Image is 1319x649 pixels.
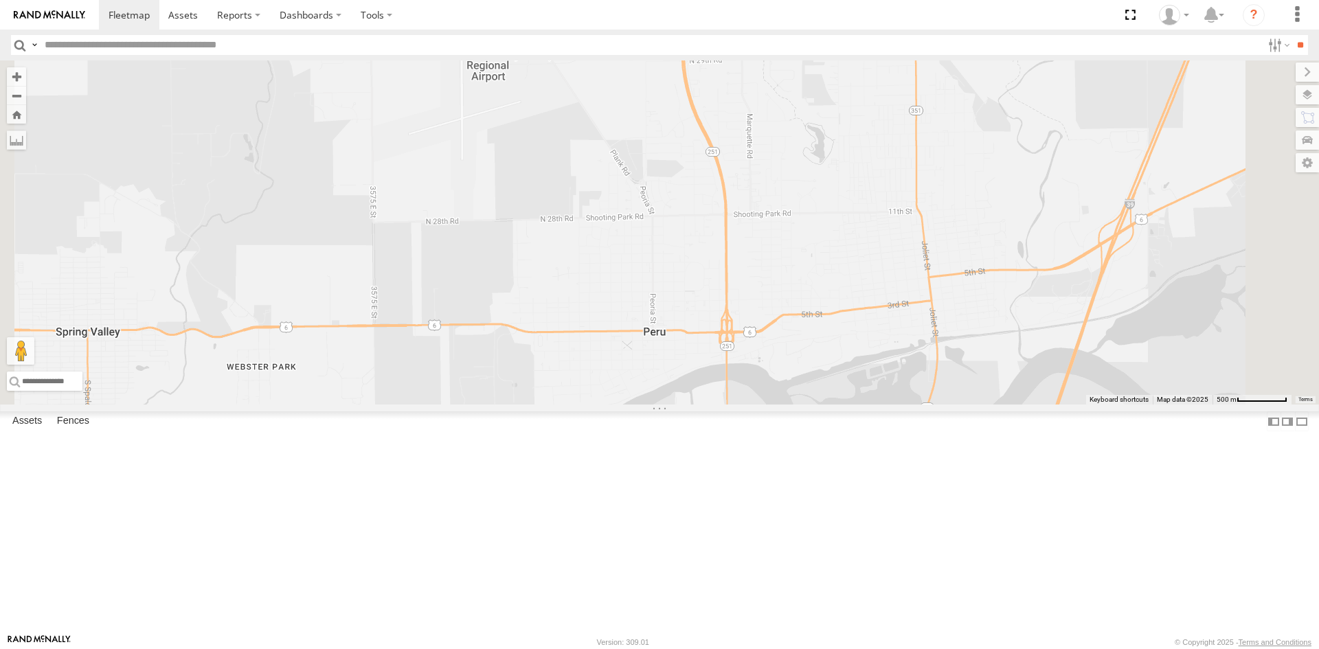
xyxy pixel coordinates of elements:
[7,337,34,365] button: Drag Pegman onto the map to open Street View
[1298,397,1313,402] a: Terms (opens in new tab)
[7,105,26,124] button: Zoom Home
[1090,395,1149,405] button: Keyboard shortcuts
[7,130,26,150] label: Measure
[1217,396,1237,403] span: 500 m
[1213,395,1292,405] button: Map Scale: 500 m per 70 pixels
[1263,35,1292,55] label: Search Filter Options
[7,67,26,86] button: Zoom in
[1243,4,1265,26] i: ?
[1157,396,1208,403] span: Map data ©2025
[14,10,85,20] img: rand-logo.svg
[5,412,49,431] label: Assets
[1175,638,1311,646] div: © Copyright 2025 -
[8,635,71,649] a: Visit our Website
[1267,411,1281,431] label: Dock Summary Table to the Left
[1281,411,1294,431] label: Dock Summary Table to the Right
[50,412,96,431] label: Fences
[1296,153,1319,172] label: Map Settings
[1154,5,1194,25] div: Joann Gibson
[1295,411,1309,431] label: Hide Summary Table
[597,638,649,646] div: Version: 309.01
[7,86,26,105] button: Zoom out
[29,35,40,55] label: Search Query
[1239,638,1311,646] a: Terms and Conditions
